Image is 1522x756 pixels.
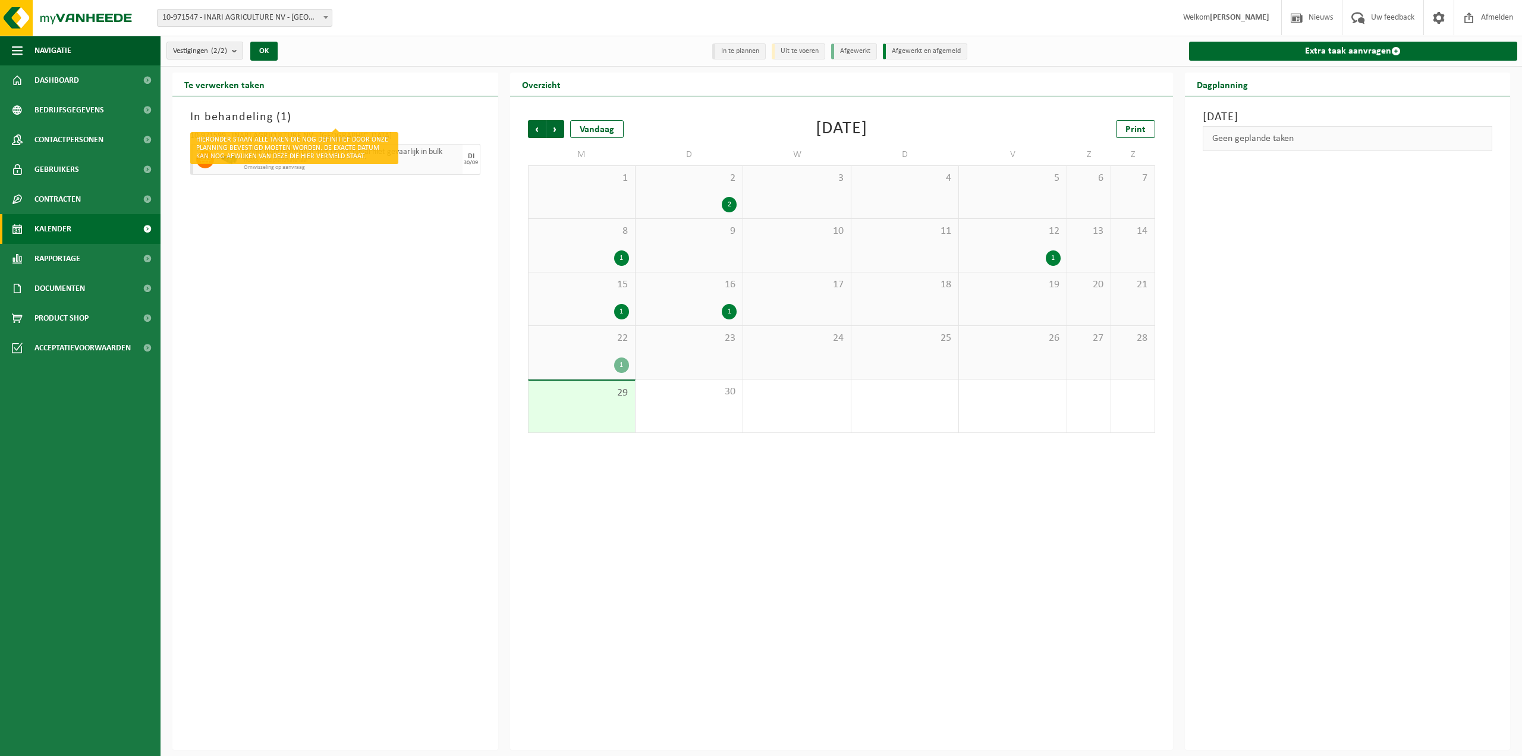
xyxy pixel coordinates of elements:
span: 1 [534,172,629,185]
li: Afgewerkt en afgemeld [883,43,967,59]
count: (2/2) [211,47,227,55]
div: 30/09 [464,160,478,166]
td: V [959,144,1067,165]
h2: Te verwerken taken [172,73,276,96]
img: HK-RS-14-GN-00 [220,155,238,164]
h2: Overzicht [510,73,573,96]
span: 19 [965,278,1060,291]
div: 10-971599 - INARI AGRICULTURE NV - [GEOGRAPHIC_DATA] [190,132,480,144]
span: 7 [1117,172,1149,185]
a: Extra taak aanvragen [1189,42,1518,61]
button: OK [250,42,278,61]
span: 5 [965,172,1060,185]
span: 22 [534,332,629,345]
li: Uit te voeren [772,43,825,59]
span: Volgende [546,120,564,138]
span: Gebruikers [34,155,79,184]
span: Print [1125,125,1146,134]
span: Documenten [34,274,85,303]
h2: Dagplanning [1185,73,1260,96]
span: Hookx dood plantmateriaal [244,157,460,164]
span: 3 [749,172,844,185]
li: Afgewerkt [831,43,877,59]
span: 28 [1117,332,1149,345]
span: Contracten [34,184,81,214]
div: 1 [1046,250,1061,266]
span: 30 [641,385,737,399]
span: Dood plantmateriaal met opruimafval niet gevaarlijk in bulk [244,148,460,157]
td: W [743,144,851,165]
span: Contactpersonen [34,125,103,155]
div: Vandaag [570,120,624,138]
strong: [PERSON_NAME] [1210,13,1269,22]
span: Vorige [528,120,546,138]
span: 27 [1073,332,1105,345]
span: Bedrijfsgegevens [34,95,104,125]
span: Navigatie [34,36,71,65]
span: Vestigingen [173,42,227,60]
span: Product Shop [34,303,89,333]
span: 10-971547 - INARI AGRICULTURE NV - DEINZE [157,9,332,27]
button: Vestigingen(2/2) [166,42,243,59]
span: 10-971547 - INARI AGRICULTURE NV - DEINZE [158,10,332,26]
h3: In behandeling ( ) [190,108,480,126]
div: DI [468,153,474,160]
div: [DATE] [816,120,867,138]
span: 12 [965,225,1060,238]
span: 13 [1073,225,1105,238]
span: 16 [641,278,737,291]
span: Kalender [34,214,71,244]
div: 1 [614,250,629,266]
span: 20 [1073,278,1105,291]
div: 2 [722,197,737,212]
td: Z [1067,144,1111,165]
div: Geen geplande taken [1203,126,1493,151]
span: Rapportage [34,244,80,274]
td: D [851,144,959,165]
span: 18 [857,278,952,291]
span: 15 [534,278,629,291]
span: 17 [749,278,844,291]
span: 21 [1117,278,1149,291]
span: 2 [641,172,737,185]
span: 11 [857,225,952,238]
span: 24 [749,332,844,345]
li: In te plannen [712,43,766,59]
td: M [528,144,636,165]
td: D [636,144,743,165]
span: 9 [641,225,737,238]
div: 1 [614,304,629,319]
a: Print [1116,120,1155,138]
span: 26 [965,332,1060,345]
span: 8 [534,225,629,238]
span: 10 [749,225,844,238]
span: 6 [1073,172,1105,185]
span: 14 [1117,225,1149,238]
span: Dashboard [34,65,79,95]
div: 1 [722,304,737,319]
span: 4 [857,172,952,185]
span: 25 [857,332,952,345]
span: Acceptatievoorwaarden [34,333,131,363]
span: 23 [641,332,737,345]
div: 1 [614,357,629,373]
span: Omwisseling op aanvraag [244,164,460,171]
td: Z [1111,144,1155,165]
span: 1 [281,111,287,123]
h3: [DATE] [1203,108,1493,126]
span: 29 [534,387,629,400]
